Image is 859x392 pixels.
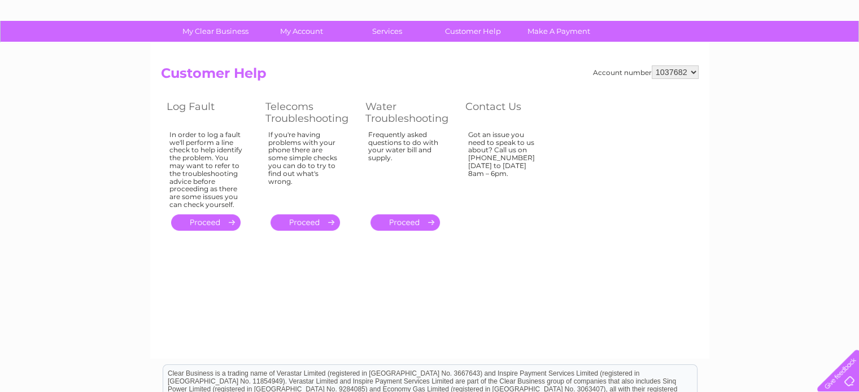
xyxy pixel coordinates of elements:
div: In order to log a fault we'll perform a line check to help identify the problem. You may want to ... [169,131,243,209]
a: Customer Help [426,21,520,42]
a: 0333 014 3131 [646,6,724,20]
a: Telecoms [720,48,754,56]
div: Got an issue you need to speak to us about? Call us on [PHONE_NUMBER] [DATE] to [DATE] 8am – 6pm. [468,131,542,204]
a: Energy [688,48,713,56]
a: Make A Payment [512,21,605,42]
th: Contact Us [460,98,559,127]
a: Blog [761,48,777,56]
a: Contact [784,48,812,56]
a: Water [660,48,682,56]
img: logo.png [30,29,88,64]
div: Account number [593,65,699,79]
th: Water Troubleshooting [360,98,460,127]
a: . [171,214,241,231]
th: Telecoms Troubleshooting [260,98,360,127]
a: My Clear Business [169,21,262,42]
h2: Customer Help [161,65,699,87]
div: Clear Business is a trading name of Verastar Limited (registered in [GEOGRAPHIC_DATA] No. 3667643... [163,6,697,55]
a: Services [341,21,434,42]
th: Log Fault [161,98,260,127]
a: . [271,214,340,231]
div: If you're having problems with your phone there are some simple checks you can do to try to find ... [268,131,343,204]
a: Log out [822,48,848,56]
a: My Account [255,21,348,42]
div: Frequently asked questions to do with your water bill and supply. [368,131,443,204]
a: . [370,214,440,231]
